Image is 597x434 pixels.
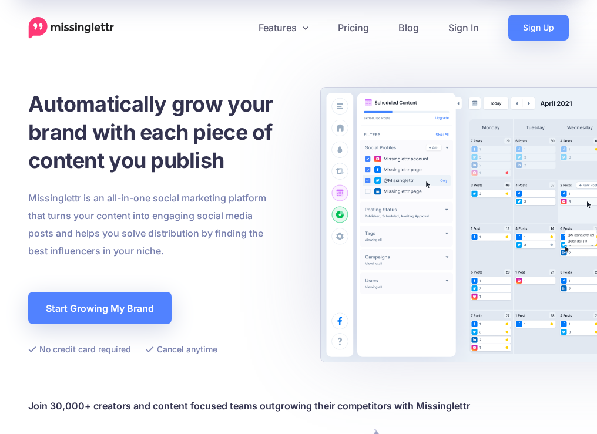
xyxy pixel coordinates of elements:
[323,15,384,41] a: Pricing
[28,342,131,356] li: No credit card required
[508,15,569,41] a: Sign Up
[28,397,569,415] h4: Join 30,000+ creators and content focused teams outgrowing their competitors with Missinglettr
[434,15,494,41] a: Sign In
[28,292,172,324] a: Start Growing My Brand
[146,342,217,356] li: Cancel anytime
[28,17,115,39] a: Home
[244,15,323,41] a: Features
[28,90,328,174] h1: Automatically grow your brand with each piece of content you publish
[28,189,275,260] p: Missinglettr is an all-in-one social marketing platform that turns your content into engaging soc...
[384,15,434,41] a: Blog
